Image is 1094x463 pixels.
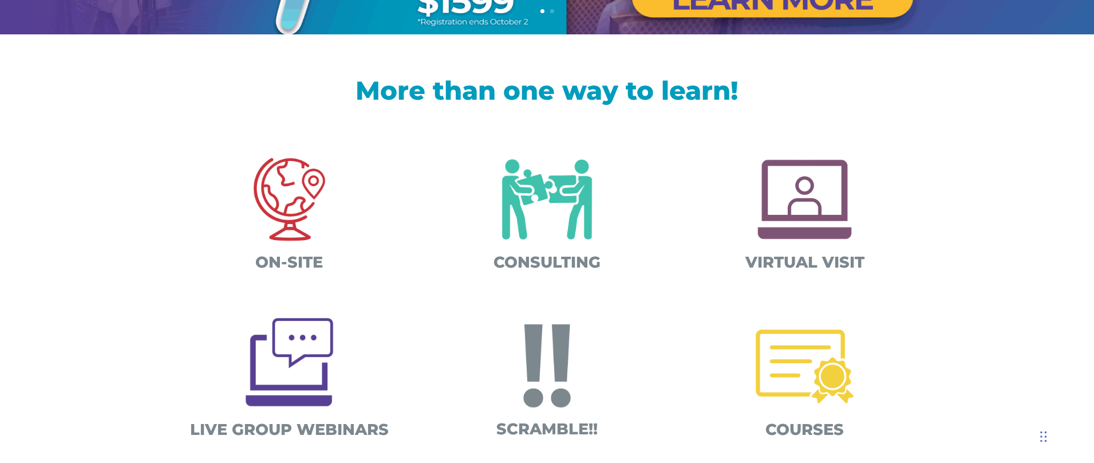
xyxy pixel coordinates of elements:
[745,253,864,272] span: VIRTUAL VISIT
[496,419,598,438] span: SCRAMBLE!!
[493,253,601,272] span: CONSULTING
[230,140,349,260] img: On-site
[765,420,844,439] span: COURSES
[550,9,554,13] a: 2
[745,307,864,426] img: Certifications
[190,420,389,439] span: LIVE GROUP WEBINARS
[1037,408,1094,463] iframe: Chat Widget
[487,140,607,260] img: Consulting
[181,77,914,109] h1: More than one way to learn!
[540,9,544,13] a: 1
[1040,419,1047,454] div: Drag
[255,253,323,272] span: ON-SITE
